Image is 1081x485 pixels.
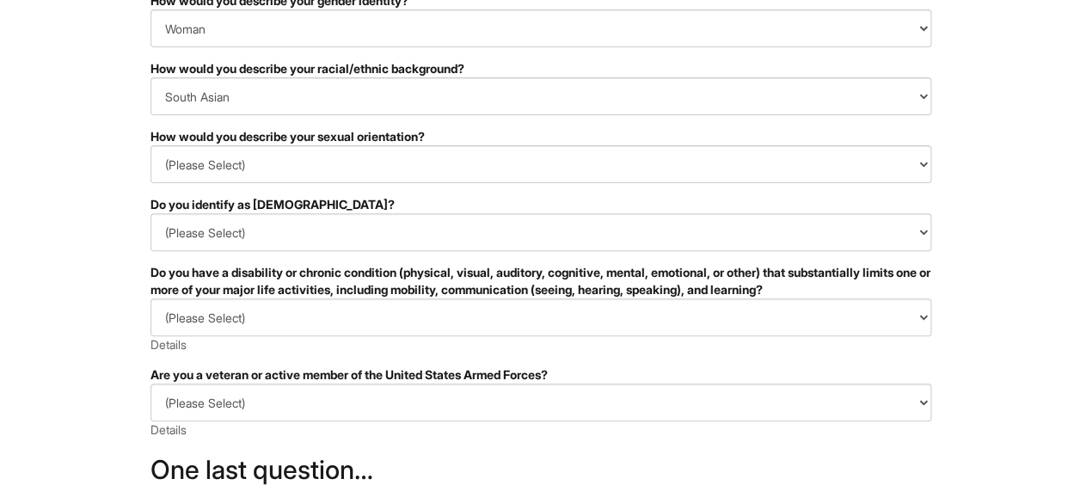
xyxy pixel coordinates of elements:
[150,196,931,213] div: Do you identify as [DEMOGRAPHIC_DATA]?
[150,337,187,352] a: Details
[150,128,931,145] div: How would you describe your sexual orientation?
[150,213,931,251] select: Do you identify as transgender?
[150,9,931,47] select: How would you describe your gender identity?
[150,456,931,484] h2: One last question…
[150,60,931,77] div: How would you describe your racial/ethnic background?
[150,77,931,115] select: How would you describe your racial/ethnic background?
[150,366,931,384] div: Are you a veteran or active member of the United States Armed Forces?
[150,145,931,183] select: How would you describe your sexual orientation?
[150,298,931,336] select: Do you have a disability or chronic condition (physical, visual, auditory, cognitive, mental, emo...
[150,384,931,421] select: Are you a veteran or active member of the United States Armed Forces?
[150,422,187,437] a: Details
[150,264,931,298] div: Do you have a disability or chronic condition (physical, visual, auditory, cognitive, mental, emo...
